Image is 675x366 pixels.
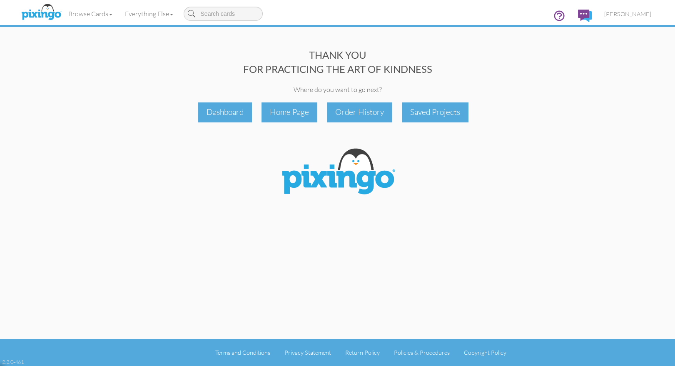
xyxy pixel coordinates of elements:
a: Policies & Procedures [394,349,450,356]
input: Search cards [184,7,263,21]
img: comments.svg [578,10,592,22]
div: THANK YOU FOR PRACTICING THE ART OF KINDNESS [18,48,658,77]
img: Pixingo Logo [275,143,400,202]
div: Order History [327,102,392,122]
a: [PERSON_NAME] [598,3,658,25]
a: Copyright Policy [464,349,506,356]
div: Dashboard [198,102,252,122]
a: Privacy Statement [284,349,331,356]
span: [PERSON_NAME] [604,10,651,17]
a: Browse Cards [62,3,119,24]
div: 2.2.0-461 [2,358,24,366]
div: Home Page [262,102,317,122]
a: Everything Else [119,3,179,24]
div: Where do you want to go next? [18,85,658,95]
div: Saved Projects [402,102,468,122]
a: Terms and Conditions [215,349,270,356]
img: pixingo logo [19,2,63,23]
a: Return Policy [345,349,380,356]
